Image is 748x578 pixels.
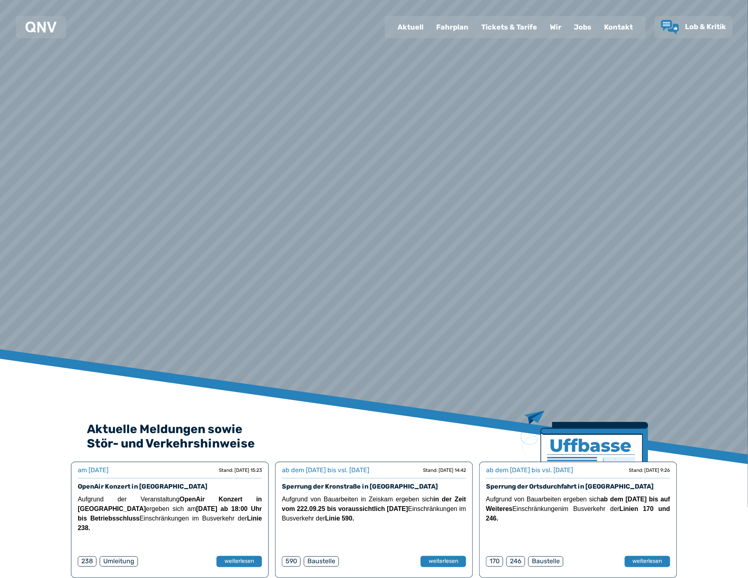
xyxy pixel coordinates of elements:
a: OpenAir Konzert in [GEOGRAPHIC_DATA] [78,483,207,490]
span: Aufgrund der Veranstaltung ergeben sich am Einschränkungen im Busverkehr der [78,496,262,531]
a: Wir [543,17,568,38]
div: Baustelle [304,556,339,567]
button: weiterlesen [217,556,262,567]
a: Sperrung der Kronstraße in [GEOGRAPHIC_DATA] [282,483,438,490]
strong: OpenAir Konzert in [GEOGRAPHIC_DATA] [78,496,262,512]
img: QNV Logo [26,22,57,33]
div: Baustelle [528,556,563,567]
a: Aktuell [391,17,430,38]
strong: ab dem [DATE] bis auf Weiteres [486,496,670,512]
span: Lob & Kritik [685,22,726,31]
div: Umleitung [100,556,138,567]
a: Tickets & Tarife [475,17,543,38]
h2: Aktuelle Meldungen sowie Stör- und Verkehrshinweise [87,422,661,451]
button: weiterlesen [625,556,670,567]
div: 170 [486,556,503,567]
div: 246 [506,556,525,567]
div: 238 [78,556,96,567]
strong: [DATE] [196,505,217,512]
strong: bis Betriebsschluss [78,515,140,522]
span: Aufgrund von Bauarbeiten in Zeiskam ergeben sich Einschränkungen im Busverkehr der [282,496,466,522]
div: 590 [282,556,301,567]
strong: Linien 170 und 246. [486,505,670,522]
div: ab dem [DATE] bis vsl. [DATE] [282,465,369,475]
strong: Linie 238. [78,515,262,531]
div: ab dem [DATE] bis vsl. [DATE] [486,465,573,475]
a: Kontakt [598,17,640,38]
div: Stand: [DATE] 9:26 [629,467,670,473]
div: Stand: [DATE] 15:23 [219,467,262,473]
img: Zeitung mit Titel Uffbase [521,411,648,510]
button: weiterlesen [421,556,466,567]
a: Jobs [568,17,598,38]
a: Fahrplan [430,17,475,38]
strong: in der Zeit vom 222.09.25 bis voraussichtlich [DATE] [282,496,466,512]
div: am [DATE] [78,465,108,475]
strong: ab 18:00 Uhr [220,505,262,512]
div: Stand: [DATE] 14:42 [423,467,466,473]
a: QNV Logo [26,19,57,35]
strong: Linie 590. [325,515,354,522]
a: Lob & Kritik [661,20,726,34]
span: Aufgrund von Bauarbeiten ergeben sich im Busverkehr der [486,496,670,522]
span: Einschränkungen [512,505,562,512]
a: Sperrung der Ortsdurchfahrt in [GEOGRAPHIC_DATA] [486,483,654,490]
